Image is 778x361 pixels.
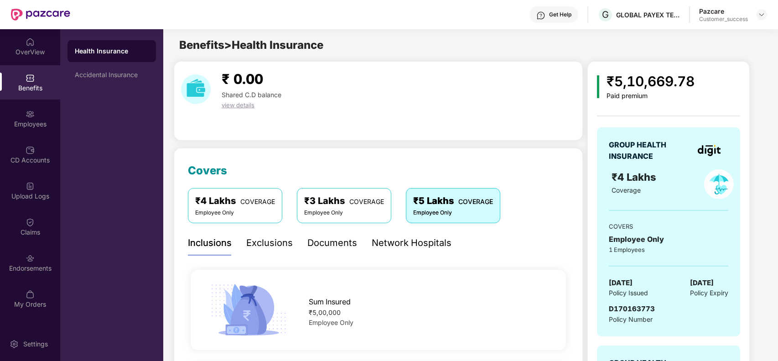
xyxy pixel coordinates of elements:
div: Settings [21,340,51,349]
div: 1 Employees [609,245,728,254]
span: Employee Only [309,319,353,326]
img: New Pazcare Logo [11,9,70,21]
span: G [602,9,609,20]
img: svg+xml;base64,PHN2ZyBpZD0iVXBsb2FkX0xvZ3MiIGRhdGEtbmFtZT0iVXBsb2FkIExvZ3MiIHhtbG5zPSJodHRwOi8vd3... [26,182,35,191]
div: Employee Only [609,234,728,245]
span: Policy Issued [609,288,648,298]
div: ₹4 Lakhs [195,194,275,208]
span: Sum Insured [309,296,351,308]
div: ₹3 Lakhs [304,194,384,208]
div: Accidental Insurance [75,71,149,78]
div: Employee Only [413,209,493,217]
div: GROUP HEALTH INSURANCE [609,139,689,162]
span: Shared C.D balance [222,91,281,99]
span: COVERAGE [458,198,493,205]
span: [DATE] [690,277,714,288]
span: Benefits > Health Insurance [179,38,323,52]
img: svg+xml;base64,PHN2ZyBpZD0iU2V0dGluZy0yMHgyMCIgeG1sbnM9Imh0dHA6Ly93d3cudzMub3JnLzIwMDAvc3ZnIiB3aW... [10,340,19,349]
div: GLOBAL PAYEX TECHNOLOGIES PRIVATE LIMITED [616,10,680,19]
img: svg+xml;base64,PHN2ZyBpZD0iSGVscC0zMngzMiIgeG1sbnM9Imh0dHA6Ly93d3cudzMub3JnLzIwMDAvc3ZnIiB3aWR0aD... [536,11,545,20]
div: Documents [307,236,357,250]
div: Customer_success [699,16,748,23]
div: Inclusions [188,236,232,250]
img: svg+xml;base64,PHN2ZyBpZD0iQmVuZWZpdHMiIHhtbG5zPSJodHRwOi8vd3d3LnczLm9yZy8yMDAwL3N2ZyIgd2lkdGg9Ij... [26,73,35,83]
img: svg+xml;base64,PHN2ZyBpZD0iQ0RfQWNjb3VudHMiIGRhdGEtbmFtZT0iQ0QgQWNjb3VudHMiIHhtbG5zPSJodHRwOi8vd3... [26,146,35,155]
div: ₹5 Lakhs [413,194,493,208]
span: ₹4 Lakhs [612,171,659,183]
div: Paid premium [607,92,695,100]
img: svg+xml;base64,PHN2ZyBpZD0iTXlfT3JkZXJzIiBkYXRhLW5hbWU9Ik15IE9yZGVycyIgeG1sbnM9Imh0dHA6Ly93d3cudz... [26,290,35,299]
img: insurerLogo [698,145,721,156]
div: ₹5,00,000 [309,308,550,318]
img: icon [207,281,290,339]
span: COVERAGE [240,198,275,205]
img: svg+xml;base64,PHN2ZyBpZD0iQ2xhaW0iIHhtbG5zPSJodHRwOi8vd3d3LnczLm9yZy8yMDAwL3N2ZyIgd2lkdGg9IjIwIi... [26,218,35,227]
span: COVERAGE [349,198,384,205]
span: D170163773 [609,304,655,313]
div: Employee Only [304,209,384,217]
div: Health Insurance [75,47,149,56]
span: Covers [188,164,227,177]
div: COVERS [609,222,728,231]
img: download [181,74,211,104]
div: Network Hospitals [372,236,451,250]
div: Pazcare [699,7,748,16]
div: Employee Only [195,209,275,217]
img: svg+xml;base64,PHN2ZyBpZD0iRHJvcGRvd24tMzJ4MzIiIHhtbG5zPSJodHRwOi8vd3d3LnczLm9yZy8yMDAwL3N2ZyIgd2... [758,11,765,18]
img: svg+xml;base64,PHN2ZyBpZD0iSG9tZSIgeG1sbnM9Imh0dHA6Ly93d3cudzMub3JnLzIwMDAvc3ZnIiB3aWR0aD0iMjAiIG... [26,37,35,47]
span: ₹ 0.00 [222,71,263,87]
div: ₹5,10,669.78 [607,71,695,92]
img: svg+xml;base64,PHN2ZyBpZD0iRW5kb3JzZW1lbnRzIiB4bWxucz0iaHR0cDovL3d3dy53My5vcmcvMjAwMC9zdmciIHdpZH... [26,254,35,263]
img: icon [597,75,599,98]
span: view details [222,101,254,109]
img: svg+xml;base64,PHN2ZyBpZD0iRW1wbG95ZWVzIiB4bWxucz0iaHR0cDovL3d3dy53My5vcmcvMjAwMC9zdmciIHdpZHRoPS... [26,110,35,119]
div: Exclusions [246,236,293,250]
span: [DATE] [609,277,633,288]
img: policyIcon [704,169,734,199]
span: Coverage [612,186,641,194]
span: Policy Number [609,315,653,323]
span: Policy Expiry [690,288,728,298]
div: Get Help [549,11,571,18]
